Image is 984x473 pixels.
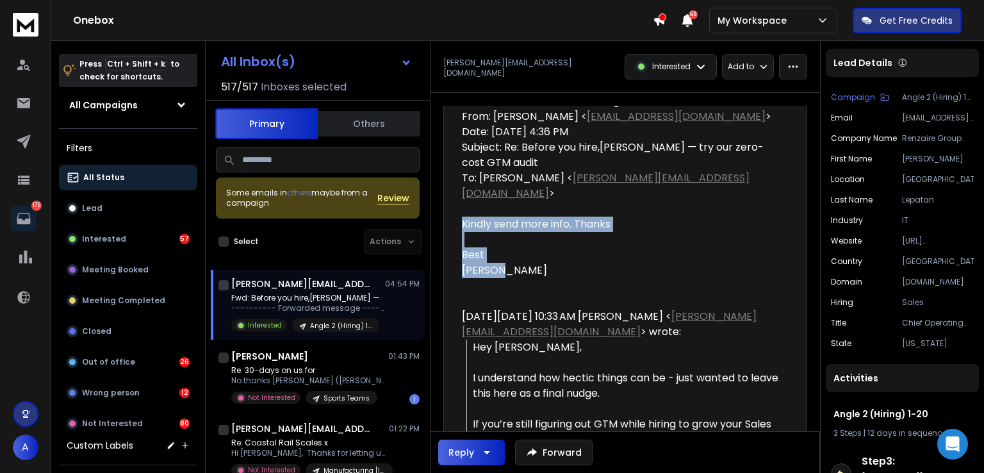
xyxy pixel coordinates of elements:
p: Fwd: Before you hire,[PERSON_NAME] — [231,293,385,303]
div: Activities [826,364,979,392]
p: Interested [248,320,282,330]
div: [DATE][DATE] 10:33 AM [PERSON_NAME] < > wrote: [462,309,778,340]
p: Out of office [82,357,135,367]
div: 26 [179,357,190,367]
p: 01:22 PM [389,424,420,434]
p: website [831,236,862,246]
p: Campaign [831,92,875,103]
p: Not Interested [82,419,143,429]
button: Get Free Credits [853,8,962,33]
p: 01:43 PM [388,351,420,361]
img: logo [13,13,38,37]
p: Re: 30-days on us for [231,365,385,376]
p: My Workspace [717,14,792,27]
p: Last Name [831,195,873,205]
button: Forward [515,440,593,465]
p: Lead Details [833,56,892,69]
div: 1 [409,394,420,404]
p: Interested [652,62,691,72]
p: location [831,174,865,185]
p: [EMAIL_ADDRESS][DOMAIN_NAME] [902,113,974,123]
div: Hey [PERSON_NAME], [473,340,778,355]
p: Wrong person [82,388,140,398]
p: Add to [728,62,754,72]
p: ---------- Forwarded message --------- From: [PERSON_NAME] [231,303,385,313]
span: Ctrl + Shift + k [105,56,167,71]
button: Review [377,192,409,204]
div: Reply [448,446,474,459]
p: Renzaire Group [902,133,974,144]
div: Kindly send more info. Thanks [462,217,778,232]
p: All Status [83,172,124,183]
p: [GEOGRAPHIC_DATA] [902,256,974,267]
button: Reply [438,440,505,465]
p: Get Free Credits [880,14,953,27]
a: 175 [11,206,37,231]
a: [PERSON_NAME][EMAIL_ADDRESS][DOMAIN_NAME] [462,309,757,339]
p: State [831,338,851,349]
p: Re: Coastal Rail Scales x [231,438,385,448]
h3: Inboxes selected [261,79,347,95]
p: Sales [902,297,974,308]
p: IT [902,215,974,226]
h1: [PERSON_NAME][EMAIL_ADDRESS][DOMAIN_NAME] [231,422,372,435]
span: 50 [689,10,698,19]
p: [DOMAIN_NAME] [902,277,974,287]
button: All Status [59,165,197,190]
label: Select [234,236,259,247]
p: Email [831,113,853,123]
p: 175 [31,201,42,211]
button: Wrong person12 [59,380,197,406]
p: [URL][DOMAIN_NAME] [902,236,974,246]
p: [PERSON_NAME] [902,154,974,164]
div: Some emails in maybe from a campaign [226,188,377,208]
button: A [13,435,38,460]
p: First Name [831,154,872,164]
div: 57 [179,234,190,244]
a: [EMAIL_ADDRESS][DOMAIN_NAME] [587,109,766,124]
button: Meeting Completed [59,288,197,313]
p: Angle 2 (Hiring) 1-20 [310,321,372,331]
p: Lepatan [902,195,974,205]
h1: All Inbox(s) [221,55,295,68]
p: Lead [82,203,102,213]
div: From: [PERSON_NAME] < > [462,109,778,124]
span: 517 / 517 [221,79,258,95]
p: [US_STATE] [902,338,974,349]
p: No thanks [PERSON_NAME] ([PERSON_NAME]) [231,376,385,386]
button: Lead [59,195,197,221]
button: All Inbox(s) [211,49,422,74]
p: 04:54 PM [385,279,420,289]
h1: All Campaigns [69,99,138,112]
a: [PERSON_NAME][EMAIL_ADDRESS][DOMAIN_NAME] [462,170,750,201]
p: Interested [82,234,126,244]
p: Hi [PERSON_NAME], Thanks for letting us [231,448,385,458]
h1: [PERSON_NAME] [231,350,308,363]
p: domain [831,277,862,287]
div: Date: [DATE] 4:36 PM [462,124,778,140]
p: Chief Operating Officer and Global Head of Creative Innovation [902,318,974,328]
div: 12 [179,388,190,398]
p: [PERSON_NAME][EMAIL_ADDRESS][DOMAIN_NAME] [443,58,617,78]
p: Company Name [831,133,897,144]
h3: Custom Labels [67,439,133,452]
p: Hiring [831,297,853,308]
p: Sports Teams [324,394,370,403]
span: 3 Steps [833,427,862,438]
div: I understand how hectic things can be - just wanted to leave this here as a final nudge. [473,370,778,401]
h3: Filters [59,139,197,157]
div: | [833,428,971,438]
button: Meeting Booked [59,257,197,283]
p: Closed [82,326,111,336]
button: Not Interested80 [59,411,197,436]
p: Meeting Completed [82,295,165,306]
p: [GEOGRAPHIC_DATA] [902,174,974,185]
span: 12 days in sequence [867,427,947,438]
p: Press to check for shortcuts. [79,58,179,83]
h1: Angle 2 (Hiring) 1-20 [833,408,971,420]
button: All Campaigns [59,92,197,118]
